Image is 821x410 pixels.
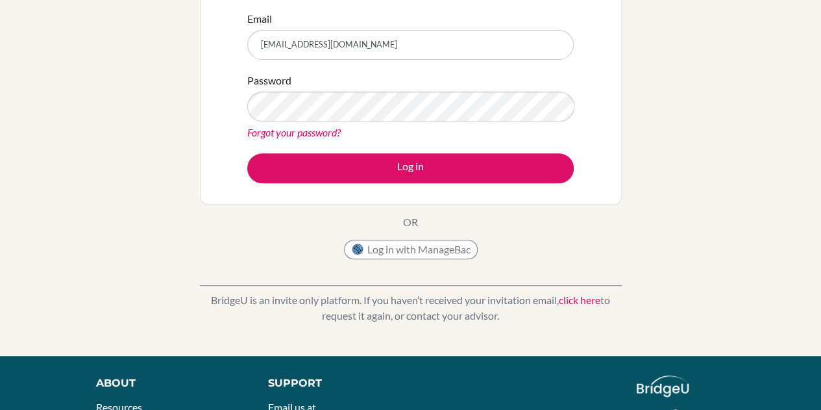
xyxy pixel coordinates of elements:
button: Log in [247,153,574,183]
button: Log in with ManageBac [344,240,478,259]
a: click here [559,294,600,306]
a: Forgot your password? [247,126,341,138]
div: Support [268,376,398,391]
img: logo_white@2x-f4f0deed5e89b7ecb1c2cc34c3e3d731f90f0f143d5ea2071677605dd97b5244.png [637,376,689,397]
p: BridgeU is an invite only platform. If you haven’t received your invitation email, to request it ... [200,292,622,324]
div: About [96,376,239,391]
p: OR [403,214,418,230]
label: Email [247,11,272,27]
label: Password [247,73,291,88]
